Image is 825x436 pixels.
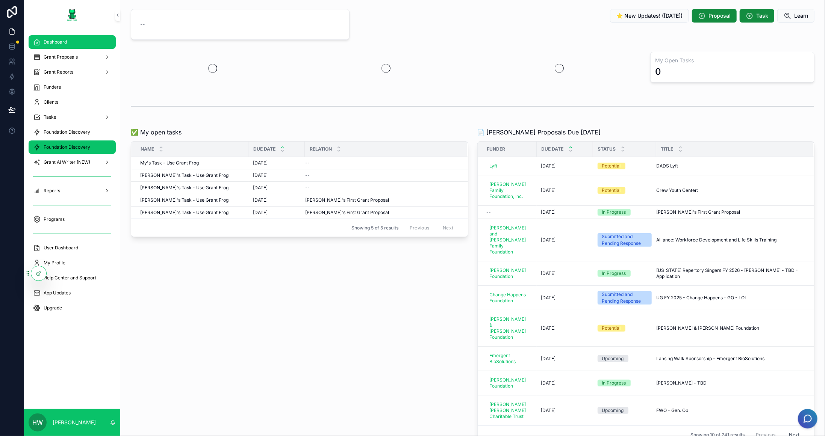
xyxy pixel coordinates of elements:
[305,185,458,191] a: --
[487,209,491,215] span: --
[598,380,652,386] a: In Progress
[487,264,532,282] a: [PERSON_NAME] Foundation
[602,233,647,247] div: Submitted and Pending Response
[541,187,589,193] a: [DATE]
[131,128,182,137] span: ✅ My open tasks
[32,418,43,427] span: HW
[490,316,526,340] span: [PERSON_NAME] & [PERSON_NAME] Foundation
[29,65,116,79] a: Grant Reports
[29,286,116,300] a: App Updates
[777,9,814,23] button: Learn
[541,270,556,276] span: [DATE]
[657,237,777,243] span: Alliance: Workforce Development and Life Skills Training
[598,163,652,169] a: Potential
[541,325,589,331] a: [DATE]
[305,160,458,166] a: --
[602,209,626,216] div: In Progress
[305,210,389,216] span: [PERSON_NAME]'s First Grant Proposal
[44,114,56,120] span: Tasks
[598,270,652,277] a: In Progress
[477,128,601,137] span: 📄 [PERSON_NAME] Proposals Due [DATE]
[66,9,78,21] img: App logo
[253,146,276,152] span: Due Date
[487,289,532,307] a: Change Happens Foundation
[602,270,626,277] div: In Progress
[541,356,589,362] a: [DATE]
[541,187,556,193] span: [DATE]
[541,163,589,169] a: [DATE]
[29,271,116,285] a: Help Center and Support
[657,325,760,331] span: [PERSON_NAME] & [PERSON_NAME] Foundation
[657,209,805,215] a: [PERSON_NAME]'s First Grant Proposal
[44,245,78,251] span: User Dashboard
[29,256,116,270] a: My Profile
[541,407,589,413] a: [DATE]
[487,161,501,170] a: Lyft
[44,99,58,105] span: Clients
[140,197,229,203] span: [PERSON_NAME]'s Task - Use Grant Frog
[794,12,808,20] span: Learn
[29,241,116,255] a: User Dashboard
[253,210,300,216] a: [DATE]
[740,9,774,23] button: Task
[253,197,268,203] span: [DATE]
[487,400,529,421] a: [PERSON_NAME] [PERSON_NAME] Charitable Trust
[140,21,145,28] span: --
[487,222,532,258] a: [PERSON_NAME] and [PERSON_NAME] Family Foundation
[490,353,526,365] span: Emergent BioSolutions
[487,374,532,392] a: [PERSON_NAME] Foundation
[657,163,805,169] a: DADS Lyft
[616,12,683,20] span: ⭐ New Updates! ([DATE])
[541,295,556,301] span: [DATE]
[140,160,199,166] span: My's Task - Use Grant Frog
[490,401,526,419] span: [PERSON_NAME] [PERSON_NAME] Charitable Trust
[657,407,689,413] span: FWO - Gen. Op
[657,237,805,243] a: Alliance: Workforce Development and Life Skills Training
[487,398,532,422] a: [PERSON_NAME] [PERSON_NAME] Charitable Trust
[140,185,244,191] a: [PERSON_NAME]'s Task - Use Grant Frog
[541,325,556,331] span: [DATE]
[657,295,746,301] span: UG FY 2025 - Change Happens - GO - LOI
[541,380,589,386] a: [DATE]
[305,197,389,203] span: [PERSON_NAME]'s First Grant Proposal
[541,407,556,413] span: [DATE]
[29,184,116,198] a: Reports
[29,80,116,94] a: Funders
[253,160,300,166] a: [DATE]
[253,210,268,216] span: [DATE]
[657,380,805,386] a: [PERSON_NAME] - TBD
[602,355,624,362] div: Upcoming
[602,163,621,169] div: Potential
[598,233,652,247] a: Submitted and Pending Response
[657,209,740,215] span: [PERSON_NAME]'s First Grant Proposal
[657,163,678,169] span: DADS Lyft
[542,146,564,152] span: Due Date
[756,12,768,20] span: Task
[29,155,116,169] a: Grant AI Writer (NEW)
[598,325,652,332] a: Potential
[305,172,458,178] a: --
[541,237,589,243] a: [DATE]
[657,187,805,193] a: Crew Youth Center:
[487,290,529,305] a: Change Happens Foundation
[657,267,805,279] a: [US_STATE] Repertory Singers FY 2526 - [PERSON_NAME] - TBD - Application
[657,356,805,362] a: Lansing Walk Sponsorship - Emergent BioSolutions
[708,12,731,20] span: Proposal
[602,187,621,194] div: Potential
[305,197,458,203] a: [PERSON_NAME]'s First Grant Proposal
[692,9,737,23] button: Proposal
[487,178,532,202] a: [PERSON_NAME] Family Foundation, Inc.
[44,260,65,266] span: My Profile
[140,160,244,166] a: My's Task - Use Grant Frog
[598,291,652,305] a: Submitted and Pending Response
[541,209,556,215] span: [DATE]
[602,325,621,332] div: Potential
[598,209,652,216] a: In Progress
[140,197,244,203] a: [PERSON_NAME]'s Task - Use Grant Frog
[602,380,626,386] div: In Progress
[657,325,805,331] a: [PERSON_NAME] & [PERSON_NAME] Foundation
[29,50,116,64] a: Grant Proposals
[541,356,556,362] span: [DATE]
[253,197,300,203] a: [DATE]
